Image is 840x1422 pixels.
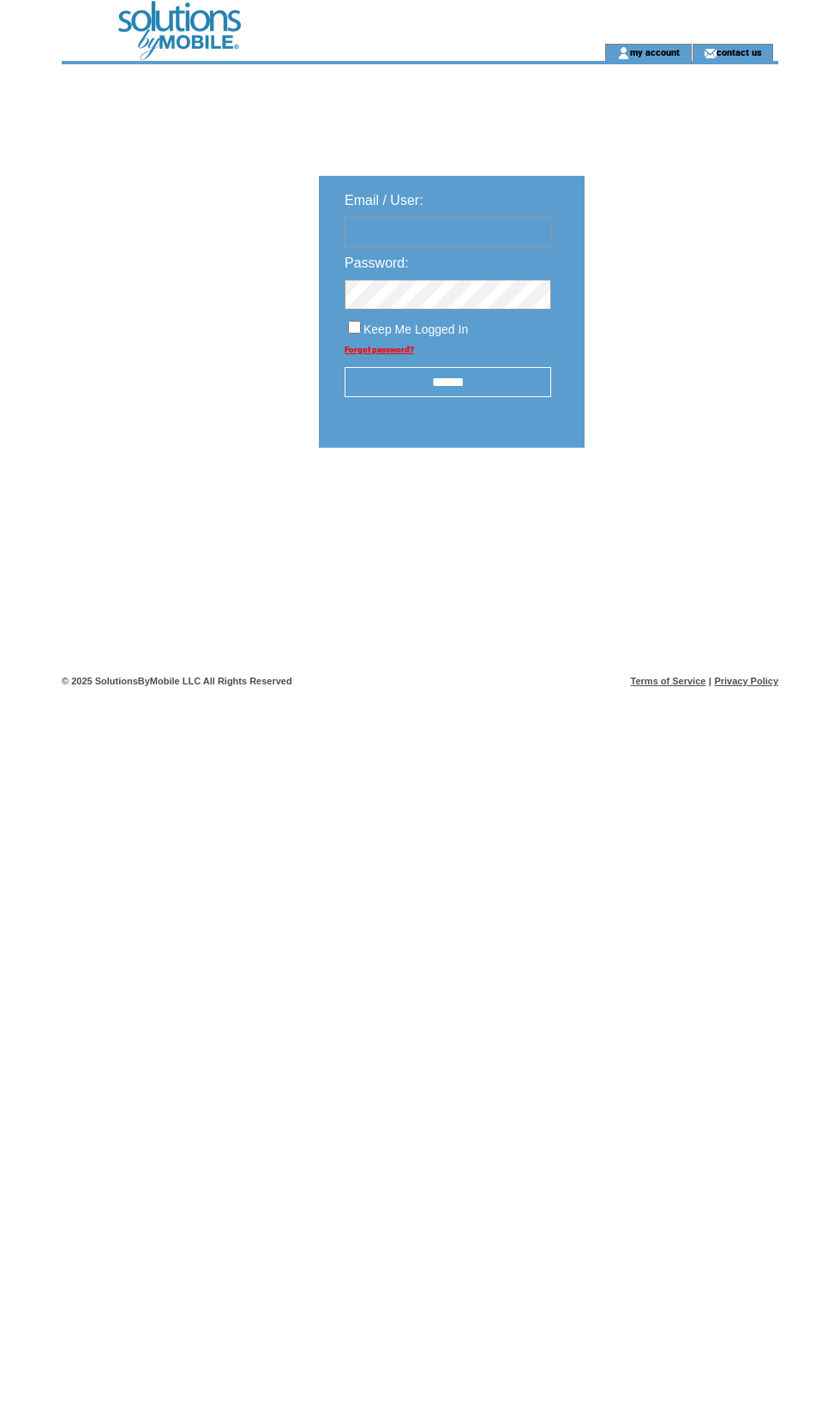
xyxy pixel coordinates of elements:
[709,676,711,686] span: |
[617,46,630,60] img: account_icon.gif
[345,256,409,270] span: Password:
[345,345,414,354] a: Forgot password?
[345,193,423,208] span: Email / User:
[717,46,762,57] a: contact us
[714,676,778,686] a: Privacy Policy
[634,491,720,512] img: transparent.png
[363,322,468,336] span: Keep Me Logged In
[62,676,292,686] span: © 2025 SolutionsByMobile LLC All Rights Reserved
[630,46,680,57] a: my account
[704,46,717,60] img: contact_us_icon.gif
[631,676,706,686] a: Terms of Service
